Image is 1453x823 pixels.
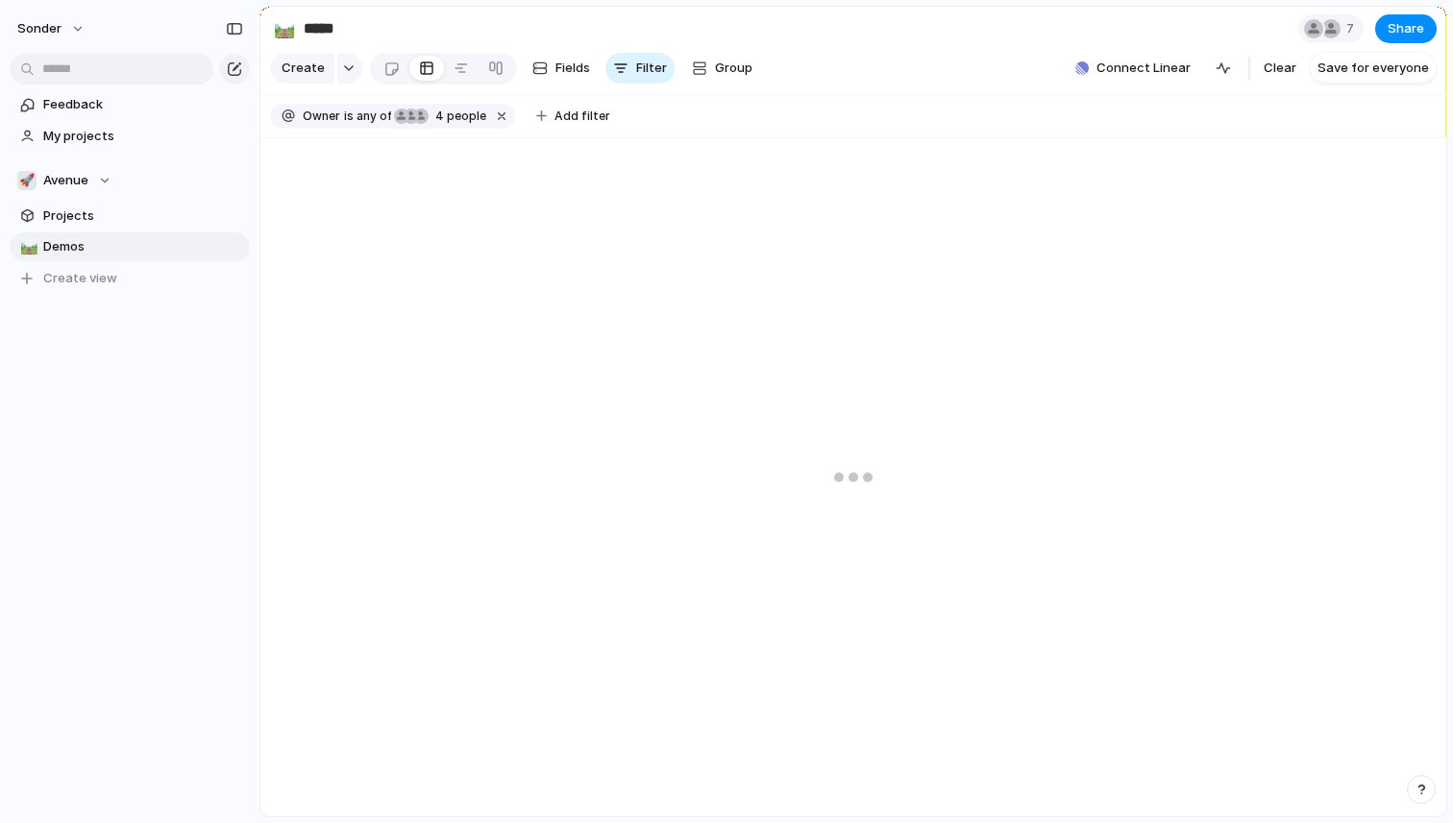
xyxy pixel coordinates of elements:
span: is [344,108,354,125]
button: Add filter [525,103,622,130]
span: Create [282,59,325,78]
button: Save for everyone [1310,53,1437,84]
span: Create view [43,269,117,288]
span: Share [1388,19,1424,38]
span: Filter [636,59,667,78]
button: Connect Linear [1068,54,1198,83]
span: 4 [430,109,447,123]
span: Avenue [43,171,88,190]
button: Group [682,53,762,84]
span: Fields [555,59,590,78]
span: Projects [43,206,243,226]
span: 7 [1346,19,1360,38]
div: 🚀 [17,171,37,190]
a: Feedback [10,90,250,119]
span: Feedback [43,95,243,114]
button: 🛤️ [269,13,300,44]
a: Projects [10,202,250,230]
button: Clear [1256,53,1304,84]
button: 4 people [393,106,490,127]
span: Save for everyone [1318,59,1429,78]
button: isany of [340,106,395,127]
span: Owner [303,108,340,125]
button: Create [270,53,334,84]
button: 🛤️ [17,237,37,256]
button: sonder [9,13,95,44]
span: Demos [43,237,243,256]
span: Group [715,59,752,78]
button: Fields [525,53,598,84]
span: any of [354,108,391,125]
a: My projects [10,122,250,151]
span: Connect Linear [1096,59,1191,78]
span: My projects [43,127,243,146]
a: 🛤️Demos [10,232,250,261]
button: Filter [605,53,675,84]
span: Add filter [554,108,610,125]
span: sonder [17,19,62,38]
span: Clear [1264,59,1296,78]
button: Create view [10,264,250,293]
button: 🚀Avenue [10,166,250,195]
div: 🛤️ [20,236,34,258]
button: Share [1375,14,1437,43]
span: people [430,108,486,125]
div: 🛤️ [274,15,295,41]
